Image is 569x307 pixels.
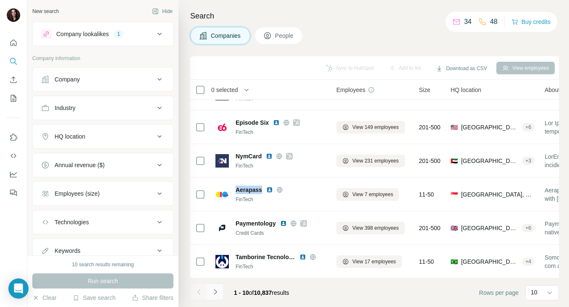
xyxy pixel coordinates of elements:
img: LinkedIn logo [273,119,280,126]
p: 48 [490,17,498,27]
button: HQ location [33,126,173,147]
div: + 3 [522,157,535,165]
span: 🇧🇷 [451,257,458,266]
button: Industry [33,98,173,118]
div: Credit Cards [236,229,326,237]
button: Keywords [33,241,173,261]
button: Save search [73,294,115,302]
div: + 6 [522,123,535,131]
span: Employees [336,86,365,94]
p: 10 [531,288,538,297]
p: Company information [32,55,173,62]
span: 201-500 [419,224,441,232]
button: Share filters [132,294,173,302]
button: Dashboard [7,167,20,182]
span: results [234,289,289,296]
span: [GEOGRAPHIC_DATA], [GEOGRAPHIC_DATA] [461,224,519,232]
span: Episode Six [236,118,269,127]
span: 11-50 [419,190,434,199]
p: 34 [464,17,472,27]
img: Avatar [7,8,20,22]
div: HQ location [55,132,85,141]
div: FinTech [236,162,326,170]
div: 10 search results remaining [72,261,134,268]
div: Open Intercom Messenger [8,278,29,299]
span: of [249,289,254,296]
span: 10,837 [254,289,272,296]
span: 201-500 [419,157,441,165]
button: Search [7,54,20,69]
button: Quick start [7,35,20,50]
span: View 17 employees [352,258,396,265]
span: [GEOGRAPHIC_DATA], Central [461,190,535,199]
button: Download as CSV [430,62,493,75]
button: Use Surfe API [7,148,20,163]
button: My lists [7,91,20,106]
span: View 7 employees [352,191,393,198]
span: Paymentology [236,219,276,228]
span: Companies [211,31,241,40]
span: [GEOGRAPHIC_DATA], [GEOGRAPHIC_DATA] [461,257,519,266]
span: NymCard [236,152,262,160]
button: Navigate to next page [207,283,224,300]
div: FinTech [236,129,326,136]
div: Company [55,75,80,84]
span: 201-500 [419,123,441,131]
img: Logo of Aerapass [215,188,229,201]
span: About [545,86,560,94]
div: Industry [55,104,76,112]
button: Feedback [7,185,20,200]
span: 🇬🇧 [451,224,458,232]
span: View 231 employees [352,157,399,165]
div: Technologies [55,218,89,226]
button: Hide [146,5,178,18]
button: Technologies [33,212,173,232]
h4: Search [190,10,559,22]
img: LinkedIn logo [266,186,273,193]
img: Logo of NymCard [215,154,229,168]
button: View 149 employees [336,121,405,134]
div: FinTech [236,196,326,203]
img: Logo of Tamborine Tecnologia [215,255,229,268]
img: LinkedIn logo [299,254,306,260]
img: LinkedIn logo [266,153,273,160]
span: 0 selected [211,86,238,94]
button: Annual revenue ($) [33,155,173,175]
button: Buy credits [511,16,551,28]
div: + 4 [522,258,535,265]
button: View 17 employees [336,255,402,268]
div: 1 [114,30,123,38]
button: View 231 employees [336,155,405,167]
span: View 398 employees [352,224,399,232]
span: People [275,31,294,40]
span: Rows per page [479,289,519,297]
span: View 149 employees [352,123,399,131]
button: View 7 employees [336,188,399,201]
button: Employees (size) [33,184,173,204]
button: View 398 employees [336,222,405,234]
span: Tamborine Tecnologia [236,253,295,261]
div: Employees (size) [55,189,100,198]
img: Logo of Paymentology [215,221,229,235]
div: Company lookalikes [56,30,109,38]
button: Company lookalikes1 [33,24,173,44]
span: 11-50 [419,257,434,266]
span: 🇸🇬 [451,190,458,199]
button: Enrich CSV [7,72,20,87]
button: Clear [32,294,56,302]
span: [GEOGRAPHIC_DATA], [GEOGRAPHIC_DATA] [461,157,519,165]
span: Size [419,86,430,94]
div: New search [32,8,59,15]
img: LinkedIn logo [280,220,287,227]
div: + 6 [522,224,535,232]
div: FinTech [236,263,326,270]
span: HQ location [451,86,481,94]
span: 1 - 10 [234,289,249,296]
div: Keywords [55,247,80,255]
button: Company [33,69,173,89]
span: [GEOGRAPHIC_DATA], [US_STATE] [461,123,519,131]
span: 🇦🇪 [451,157,458,165]
span: 🇺🇸 [451,123,458,131]
button: Use Surfe on LinkedIn [7,130,20,145]
img: Logo of Episode Six [215,121,229,134]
